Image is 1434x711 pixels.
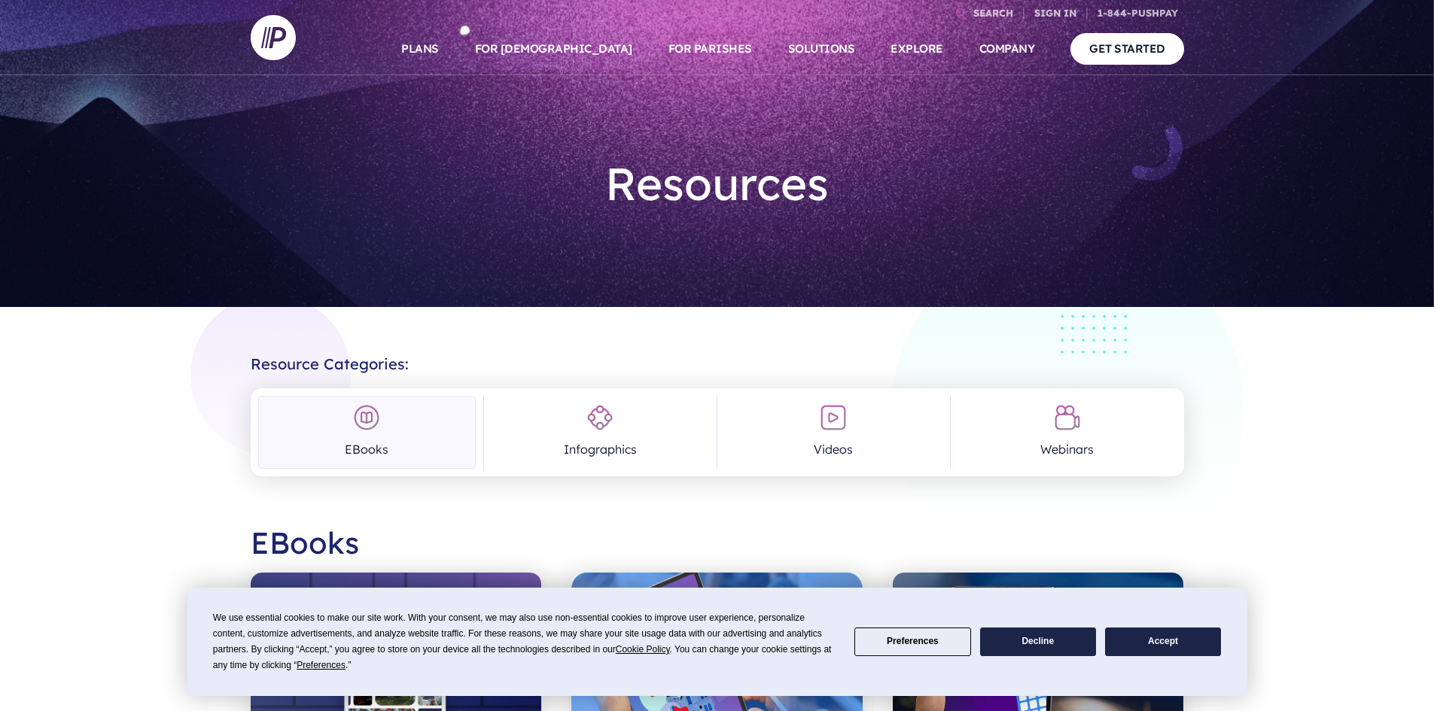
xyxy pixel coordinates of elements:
[958,396,1176,469] a: Webinars
[401,23,439,75] a: PLANS
[788,23,855,75] a: SOLUTIONS
[251,343,1184,373] h2: Resource Categories:
[854,627,970,657] button: Preferences
[586,404,613,431] img: Infographics Icon
[1070,33,1184,64] a: GET STARTED
[980,627,1096,657] button: Decline
[187,588,1247,696] div: Cookie Consent Prompt
[353,404,380,431] img: EBooks Icon
[1054,404,1081,431] img: Webinars Icon
[725,396,942,469] a: Videos
[492,396,709,469] a: Infographics
[891,23,943,75] a: EXPLORE
[258,396,476,469] a: EBooks
[979,23,1035,75] a: COMPANY
[820,404,847,431] img: Videos Icon
[297,660,346,670] span: Preferences
[616,644,670,655] span: Cookie Policy
[496,144,939,223] h1: Resources
[213,610,836,673] div: We use essential cookies to make our site work. With your consent, we may also use non-essential ...
[1105,627,1221,657] button: Accept
[475,23,632,75] a: FOR [DEMOGRAPHIC_DATA]
[668,23,752,75] a: FOR PARISHES
[251,512,1184,573] h2: EBooks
